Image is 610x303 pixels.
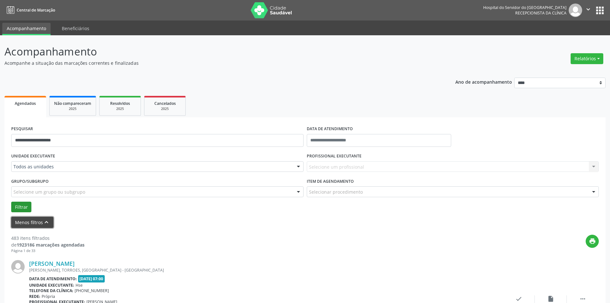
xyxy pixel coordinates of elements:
span: Cancelados [154,101,176,106]
strong: 1923186 marcações agendadas [17,242,85,248]
div: Página 1 de 33 [11,248,85,254]
i: check [515,295,522,302]
div: 2025 [149,106,181,111]
a: Central de Marcação [4,5,55,15]
img: img [11,260,25,274]
p: Ano de acompanhamento [455,78,512,86]
span: Todos as unidades [13,164,290,170]
div: 483 itens filtrados [11,235,85,241]
label: Item de agendamento [307,176,354,186]
span: Não compareceram [54,101,91,106]
i: insert_drive_file [547,295,554,302]
i: print [589,238,596,245]
div: [PERSON_NAME], TORROES, [GEOGRAPHIC_DATA] - [GEOGRAPHIC_DATA] [29,267,503,273]
div: 2025 [104,106,136,111]
p: Acompanhe a situação das marcações correntes e finalizadas [4,60,425,66]
span: [DATE] 07:00 [78,275,105,282]
button: Filtrar [11,202,31,213]
b: Data de atendimento: [29,276,77,282]
span: Central de Marcação [17,7,55,13]
span: Agendados [15,101,36,106]
label: PROFISSIONAL EXECUTANTE [307,151,362,161]
span: Resolvidos [110,101,130,106]
a: [PERSON_NAME] [29,260,75,267]
label: Grupo/Subgrupo [11,176,49,186]
i:  [579,295,586,302]
button: Relatórios [571,53,603,64]
button: apps [594,5,606,16]
label: PESQUISAR [11,124,33,134]
i: keyboard_arrow_up [43,219,50,226]
span: [PHONE_NUMBER] [75,288,109,293]
span: Selecione um grupo ou subgrupo [13,189,85,195]
button: print [586,235,599,248]
div: 2025 [54,106,91,111]
img: img [569,4,582,17]
label: UNIDADE EXECUTANTE [11,151,55,161]
label: DATA DE ATENDIMENTO [307,124,353,134]
b: Unidade executante: [29,282,74,288]
div: de [11,241,85,248]
a: Acompanhamento [2,23,51,35]
button:  [582,4,594,17]
i:  [585,6,592,13]
p: Acompanhamento [4,44,425,60]
b: Rede: [29,294,40,299]
span: Recepcionista da clínica [515,10,566,16]
span: Selecionar procedimento [309,189,363,195]
button: Menos filtroskeyboard_arrow_up [11,217,53,228]
b: Telefone da clínica: [29,288,73,293]
span: Própria [42,294,55,299]
div: Hospital do Servidor do [GEOGRAPHIC_DATA] [483,5,566,10]
a: Beneficiários [57,23,94,34]
span: Hse [76,282,83,288]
